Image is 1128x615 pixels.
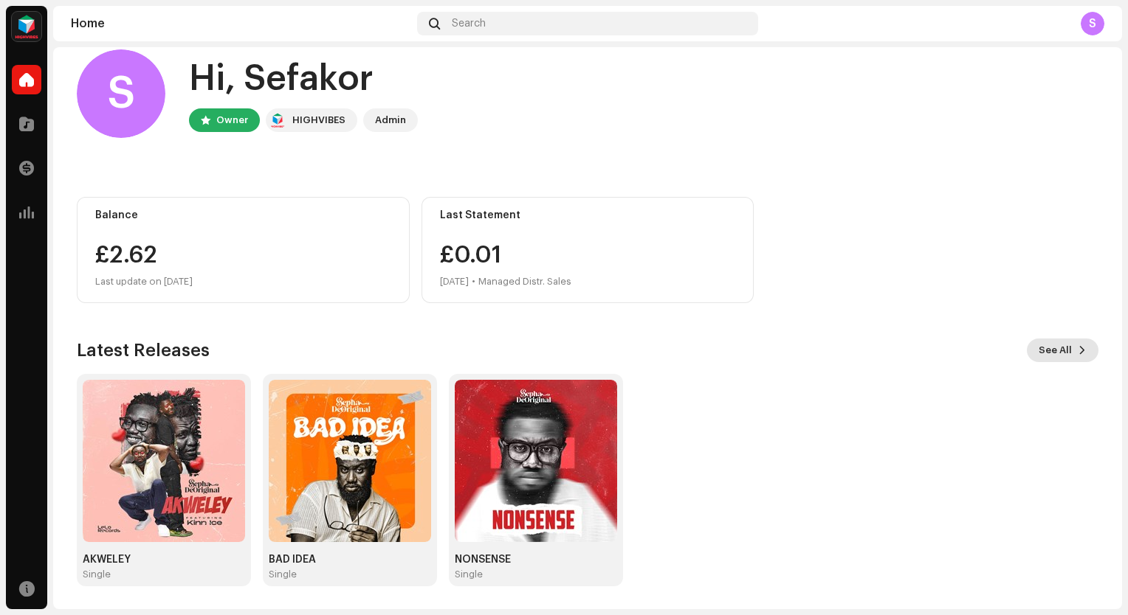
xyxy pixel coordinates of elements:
div: Single [83,569,111,580]
div: Home [71,18,411,29]
h3: Latest Releases [77,338,210,362]
div: Single [269,569,297,580]
div: Owner [216,111,248,129]
img: feab3aad-9b62-475c-8caf-26f15a9573ee [269,111,286,129]
img: 02918195-abf5-4366-97f6-a554ae059473 [269,380,431,542]
img: feab3aad-9b62-475c-8caf-26f15a9573ee [12,12,41,41]
div: HIGHVIBES [292,111,345,129]
div: AKWELEY [83,554,245,566]
div: Balance [95,209,391,221]
img: 94e29163-908c-4e82-a5e9-2e6af5656c09 [455,380,617,542]
div: [DATE] [440,273,469,291]
button: See All [1027,338,1098,362]
div: Managed Distr. Sales [478,273,571,291]
re-o-card-value: Last Statement [422,197,754,303]
div: S [77,49,165,138]
span: See All [1039,336,1072,365]
div: Admin [375,111,406,129]
div: NONSENSE [455,554,617,566]
div: Single [455,569,483,580]
re-o-card-value: Balance [77,197,410,303]
div: Last Statement [440,209,736,221]
div: • [472,273,475,291]
div: BAD IDEA [269,554,431,566]
div: Last update on [DATE] [95,273,391,291]
img: 2f06cef3-1d10-41d8-8311-317fafcf30d5 [83,380,245,542]
div: S [1081,12,1104,35]
div: Hi, Sefakor [189,55,418,102]
span: Search [452,18,486,29]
